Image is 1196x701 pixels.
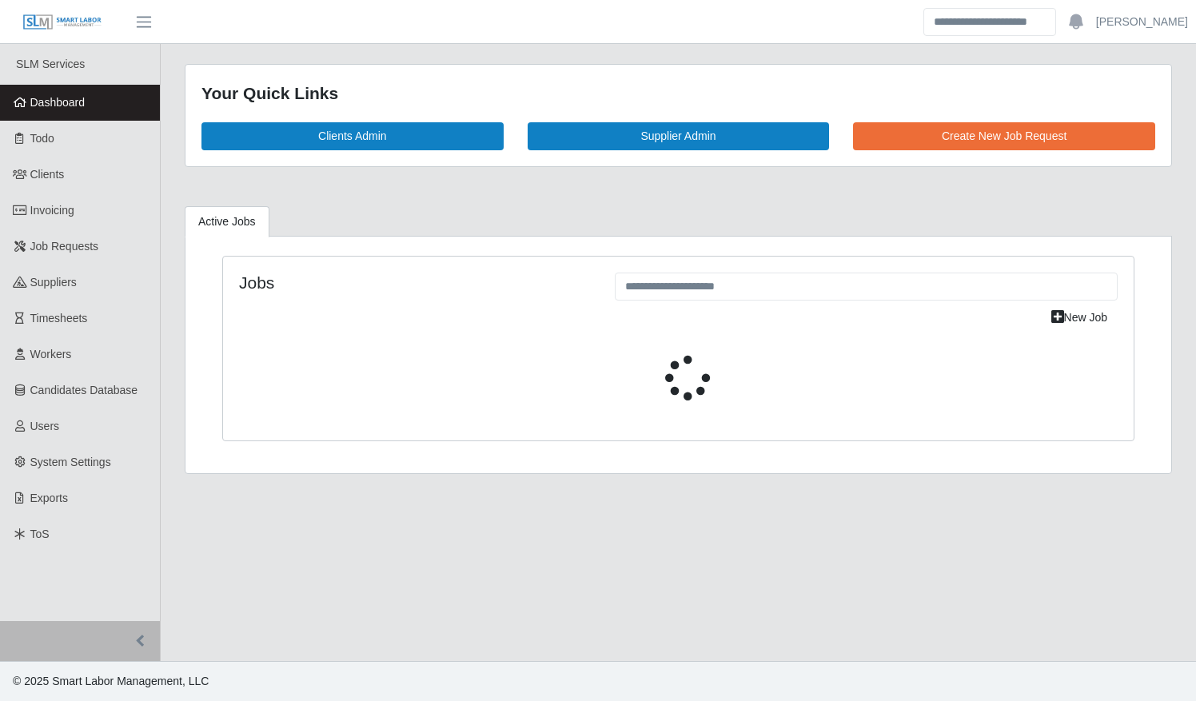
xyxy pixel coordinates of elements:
span: ToS [30,528,50,540]
div: Your Quick Links [201,81,1155,106]
span: Job Requests [30,240,99,253]
span: Users [30,420,60,432]
span: Invoicing [30,204,74,217]
span: Clients [30,168,65,181]
img: SLM Logo [22,14,102,31]
h4: Jobs [239,273,591,293]
span: Dashboard [30,96,86,109]
a: New Job [1041,304,1118,332]
span: Candidates Database [30,384,138,396]
span: Exports [30,492,68,504]
a: [PERSON_NAME] [1096,14,1188,30]
span: Todo [30,132,54,145]
span: Workers [30,348,72,360]
a: Active Jobs [185,206,269,237]
a: Create New Job Request [853,122,1155,150]
a: Supplier Admin [528,122,830,150]
a: Clients Admin [201,122,504,150]
span: SLM Services [16,58,85,70]
input: Search [923,8,1056,36]
span: Suppliers [30,276,77,289]
span: Timesheets [30,312,88,325]
span: System Settings [30,456,111,468]
span: © 2025 Smart Labor Management, LLC [13,675,209,687]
